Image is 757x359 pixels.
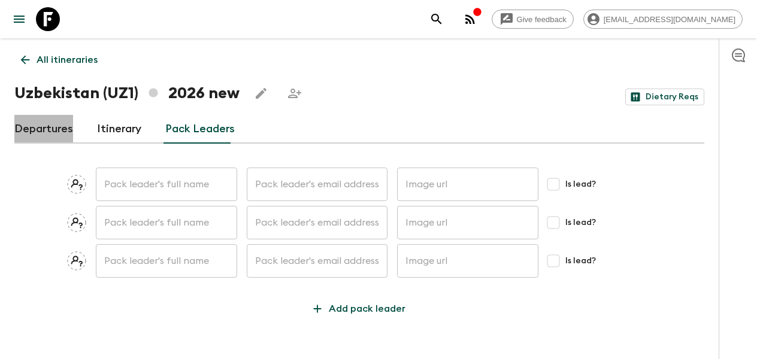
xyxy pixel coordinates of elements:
button: menu [7,7,31,31]
input: Pack leader's full name [96,168,237,201]
span: Is lead? [565,178,596,190]
a: Pack Leaders [165,115,235,144]
span: [EMAIL_ADDRESS][DOMAIN_NAME] [597,15,742,24]
input: Pack leader's email address [247,244,388,278]
a: Give feedback [492,10,574,29]
p: All itineraries [37,53,98,67]
a: Departures [14,115,73,144]
h1: Uzbekistan (UZ1) 2026 new [14,81,240,105]
input: Pack leader's email address [247,168,388,201]
div: [EMAIL_ADDRESS][DOMAIN_NAME] [583,10,743,29]
a: All itineraries [14,48,104,72]
input: Image url [397,168,538,201]
p: Add pack leader [329,302,405,316]
input: Image url [397,206,538,239]
span: Give feedback [510,15,573,24]
span: Is lead? [565,255,596,267]
input: Pack leader's full name [96,244,237,278]
a: Itinerary [97,115,141,144]
input: Pack leader's email address [247,206,388,239]
span: Share this itinerary [283,81,307,105]
button: Edit this itinerary [249,81,273,105]
input: Pack leader's full name [96,206,237,239]
button: search adventures [425,7,449,31]
button: Add pack leader [304,297,415,321]
a: Dietary Reqs [625,89,704,105]
input: Image url [397,244,538,278]
span: Is lead? [565,217,596,229]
